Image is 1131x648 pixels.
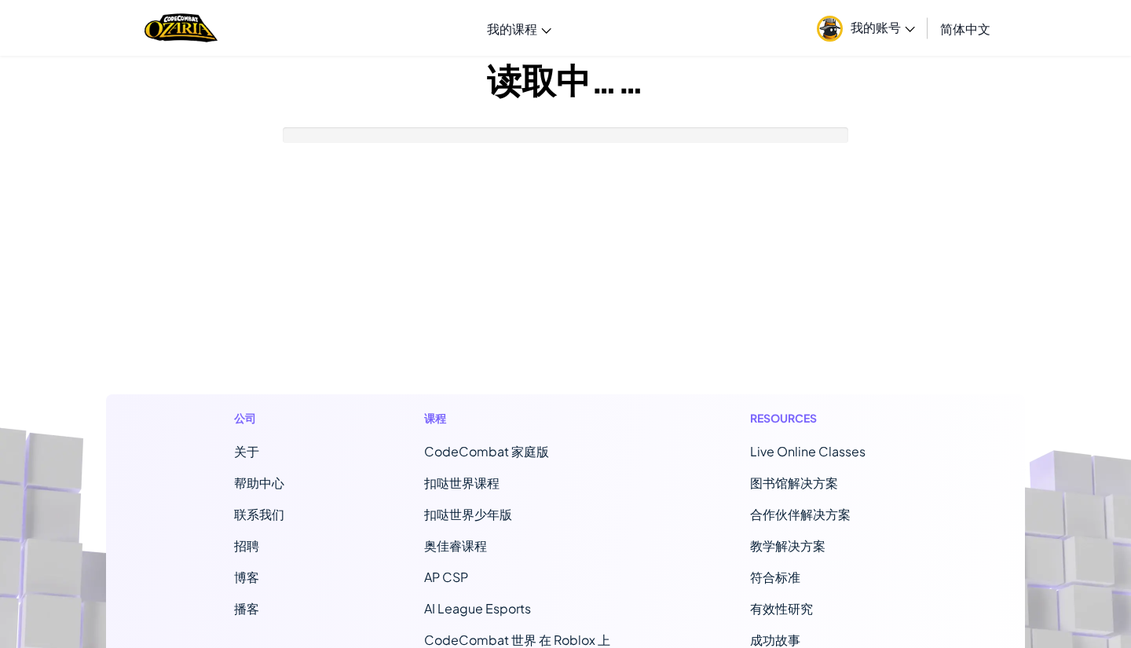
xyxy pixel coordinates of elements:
[145,12,218,44] img: Home
[234,410,284,427] h1: 公司
[817,16,843,42] img: avatar
[940,20,990,37] span: 简体中文
[487,20,537,37] span: 我的课程
[424,506,512,522] a: 扣哒世界少年版
[145,12,218,44] a: Ozaria by CodeCombat logo
[750,632,800,648] a: 成功故事
[234,600,259,617] a: 播客
[750,506,851,522] a: 合作伙伴解决方案
[750,474,838,491] a: 图书馆解决方案
[424,443,549,459] span: CodeCombat 家庭版
[424,537,487,554] a: 奥佳睿课程
[932,7,998,49] a: 简体中文
[479,7,559,49] a: 我的课程
[750,410,897,427] h1: Resources
[809,3,923,53] a: 我的账号
[424,474,500,491] a: 扣哒世界课程
[424,600,531,617] a: AI League Esports
[424,410,610,427] h1: 课程
[234,506,284,522] span: 联系我们
[750,537,825,554] a: 教学解决方案
[750,443,866,459] a: Live Online Classes
[424,632,610,648] a: CodeCombat 世界 在 Roblox 上
[234,537,259,554] a: 招聘
[234,474,284,491] a: 帮助中心
[750,600,813,617] a: 有效性研究
[424,569,468,585] a: AP CSP
[750,569,800,585] a: 符合标准
[851,19,915,35] span: 我的账号
[234,443,259,459] a: 关于
[234,569,259,585] a: 博客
